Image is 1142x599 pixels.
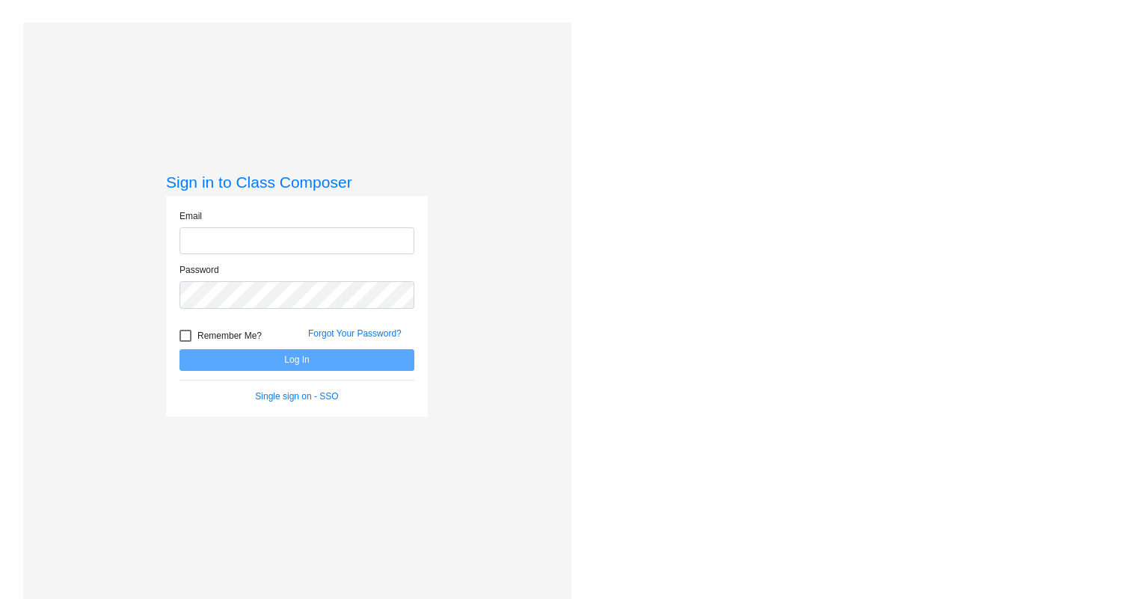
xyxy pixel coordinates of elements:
[255,391,338,402] a: Single sign on - SSO
[179,263,219,277] label: Password
[179,209,202,223] label: Email
[197,327,262,345] span: Remember Me?
[166,173,428,191] h3: Sign in to Class Composer
[179,349,414,371] button: Log In
[308,328,402,339] a: Forgot Your Password?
